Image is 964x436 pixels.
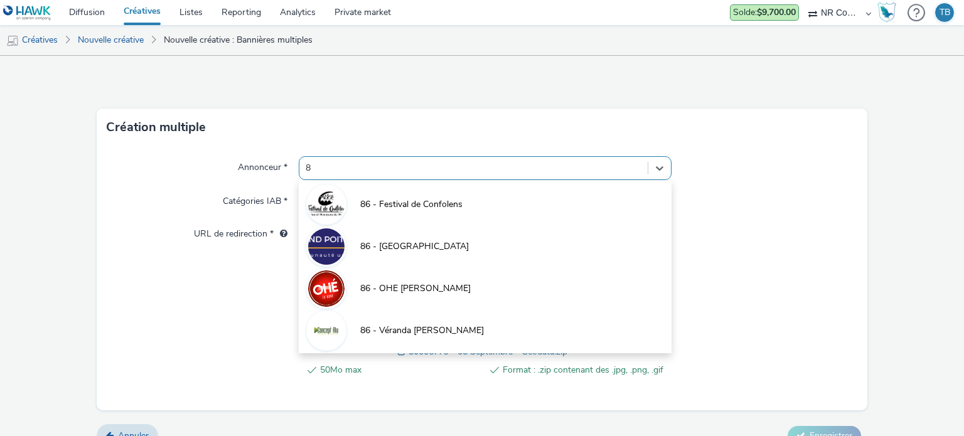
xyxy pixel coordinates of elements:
img: 86 - Festival de Confolens [308,186,345,223]
a: Hawk Academy [877,3,901,23]
h3: Création multiple [106,118,206,137]
strong: $9,700.00 [757,6,796,18]
img: undefined Logo [3,5,51,21]
span: Format : .zip contenant des .jpg, .png, .gif [503,363,663,378]
img: 86 - Grand Poitiers [308,228,345,265]
span: 86 - Festival de Confolens [360,198,463,211]
img: 86 - Véranda Mélusine [308,312,345,349]
label: Catégories IAB * [218,190,292,208]
img: mobile [6,35,19,47]
div: TB [940,3,950,22]
span: 86 - OHE [PERSON_NAME] [360,282,471,295]
img: Hawk Academy [877,3,896,23]
a: Nouvelle créative : Bannières multiples [158,25,319,55]
div: L'URL de redirection sera utilisée comme URL de validation avec certains SSP et ce sera l'URL de ... [274,228,287,240]
span: 86 - [GEOGRAPHIC_DATA] [360,240,469,253]
span: 50Mo max [320,363,481,378]
label: URL de redirection * [189,223,292,240]
img: 86 - OHE la Hune [308,270,345,307]
span: 86 - Véranda [PERSON_NAME] [360,324,484,337]
label: Annonceur * [233,156,292,174]
div: Les dépenses d'aujourd'hui ne sont pas encore prises en compte dans le solde [730,4,799,21]
a: Nouvelle créative [72,25,150,55]
span: Solde : [733,6,796,18]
